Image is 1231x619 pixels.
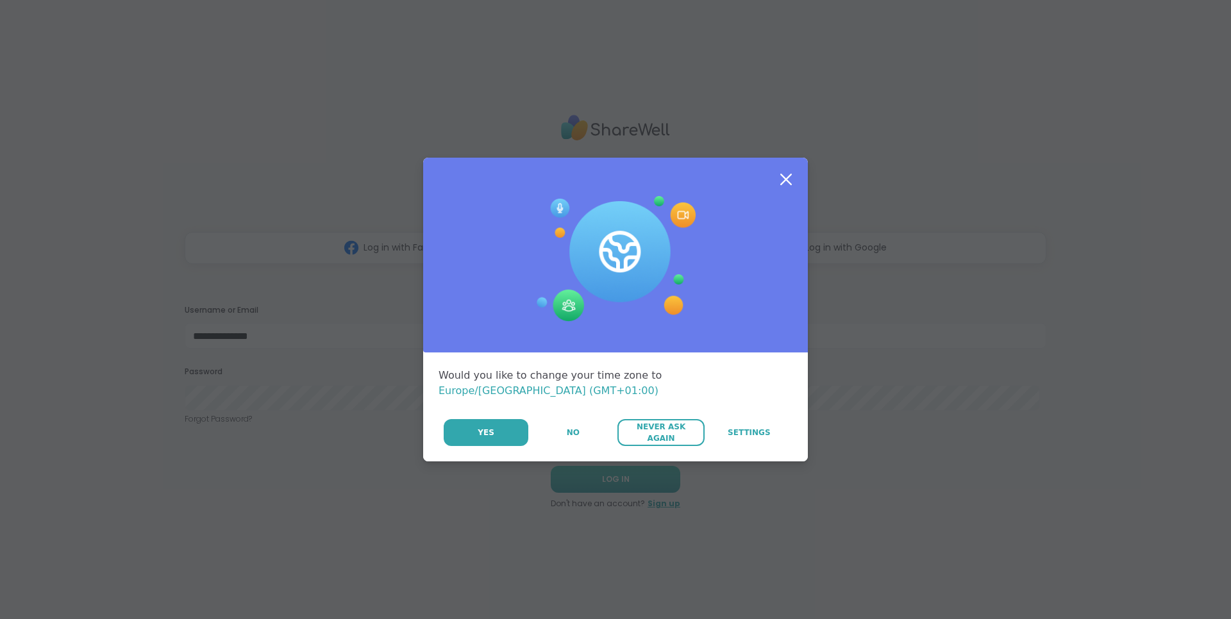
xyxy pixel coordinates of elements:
[530,419,616,446] button: No
[439,368,792,399] div: Would you like to change your time zone to
[617,419,704,446] button: Never Ask Again
[624,421,698,444] span: Never Ask Again
[535,196,696,322] img: Session Experience
[478,427,494,438] span: Yes
[567,427,580,438] span: No
[444,419,528,446] button: Yes
[728,427,771,438] span: Settings
[706,419,792,446] a: Settings
[439,384,658,397] span: Europe/[GEOGRAPHIC_DATA] (GMT+01:00)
